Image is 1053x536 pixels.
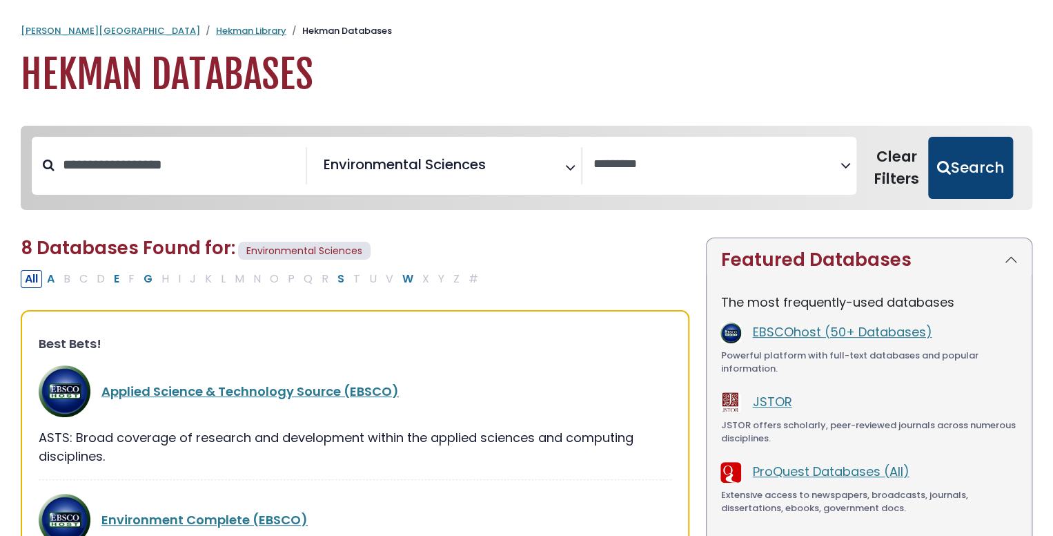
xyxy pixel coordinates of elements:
[707,238,1032,282] button: Featured Databases
[752,393,791,410] a: JSTOR
[55,153,306,176] input: Search database by title or keyword
[333,270,348,288] button: Filter Results S
[101,511,308,528] a: Environment Complete (EBSCO)
[43,270,59,288] button: Filter Results A
[752,323,932,341] a: EBSCOhost (50+ Databases)
[318,154,486,175] li: Environmental Sciences
[324,154,486,175] span: Environmental Sciences
[101,383,399,400] a: Applied Science & Technology Source (EBSCO)
[39,336,671,352] h3: Best Bets!
[21,24,200,37] a: [PERSON_NAME][GEOGRAPHIC_DATA]
[752,463,909,480] a: ProQuest Databases (All)
[865,137,928,199] button: Clear Filters
[21,126,1032,210] nav: Search filters
[139,270,157,288] button: Filter Results G
[110,270,124,288] button: Filter Results E
[720,419,1018,446] div: JSTOR offers scholarly, peer-reviewed journals across numerous disciplines.
[216,24,286,37] a: Hekman Library
[21,52,1032,98] h1: Hekman Databases
[398,270,417,288] button: Filter Results W
[39,428,671,466] div: ASTS: Broad coverage of research and development within the applied sciences and computing discip...
[21,270,42,288] button: All
[238,242,371,260] span: Environmental Sciences
[593,157,840,172] textarea: Search
[489,162,498,176] textarea: Search
[21,236,235,260] span: 8 Databases Found for:
[21,269,484,287] div: Alpha-list to filter by first letter of database name
[720,488,1018,515] div: Extensive access to newspapers, broadcasts, journals, dissertations, ebooks, government docs.
[286,24,392,38] li: Hekman Databases
[928,137,1013,199] button: Submit for Search Results
[21,24,1032,38] nav: breadcrumb
[720,349,1018,376] div: Powerful platform with full-text databases and popular information.
[720,293,1018,312] p: The most frequently-used databases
